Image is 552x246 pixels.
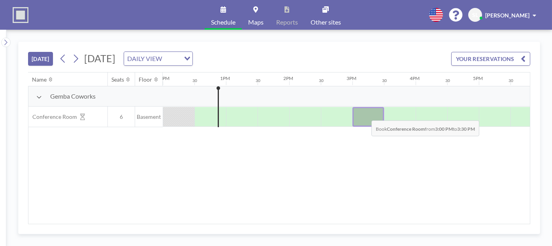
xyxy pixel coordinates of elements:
[435,126,453,132] b: 3:00 PM
[84,52,115,64] span: [DATE]
[50,92,96,100] span: Gemba Coworks
[139,76,153,83] div: Floor
[135,113,163,120] span: Basement
[28,113,77,120] span: Conference Room
[451,52,530,66] button: YOUR RESERVATIONS
[473,75,483,81] div: 5PM
[211,19,235,25] span: Schedule
[283,75,293,81] div: 2PM
[164,53,179,64] input: Search for option
[157,75,170,81] div: 12PM
[28,52,53,66] button: [DATE]
[13,7,28,23] img: organization-logo
[371,120,479,136] span: Book from to
[347,75,356,81] div: 3PM
[108,113,135,120] span: 6
[276,19,298,25] span: Reports
[256,78,260,83] div: 30
[387,126,425,132] b: Conference Room
[192,78,197,83] div: 30
[32,76,47,83] div: Name
[410,75,420,81] div: 4PM
[112,76,124,83] div: Seats
[485,12,529,19] span: [PERSON_NAME]
[382,78,387,83] div: 30
[472,11,478,19] span: SL
[124,52,192,65] div: Search for option
[248,19,264,25] span: Maps
[311,19,341,25] span: Other sites
[319,78,324,83] div: 30
[509,78,513,83] div: 30
[457,126,475,132] b: 3:30 PM
[445,78,450,83] div: 30
[126,53,164,64] span: DAILY VIEW
[220,75,230,81] div: 1PM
